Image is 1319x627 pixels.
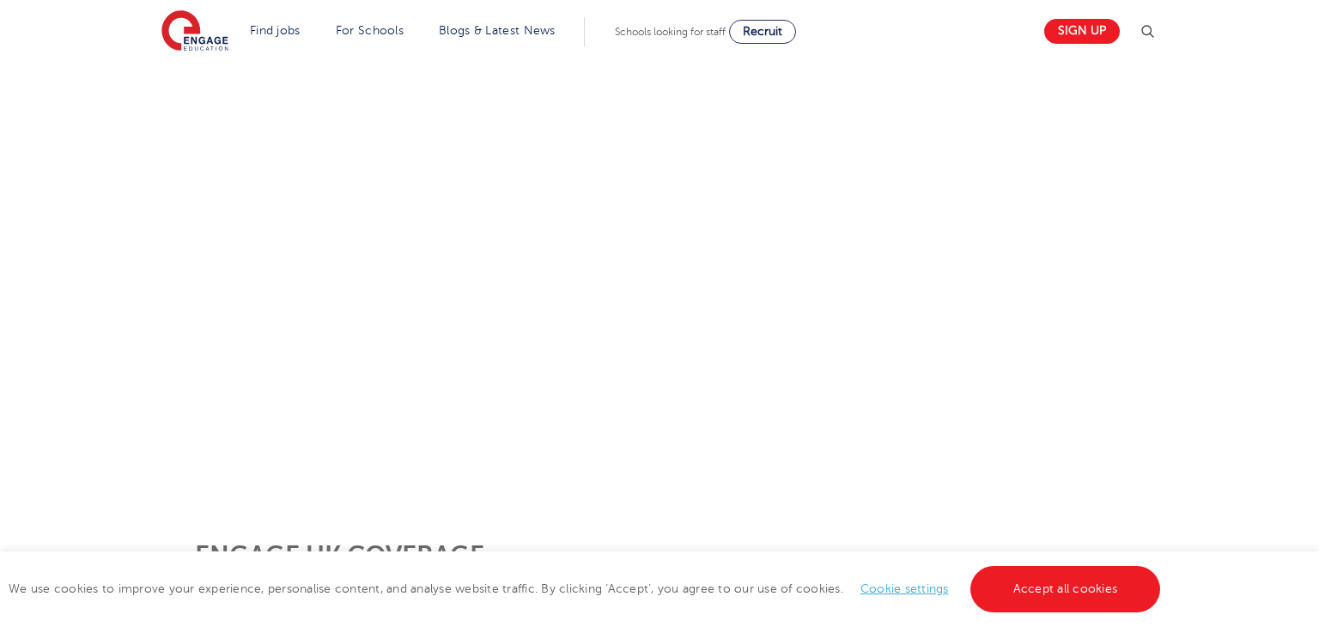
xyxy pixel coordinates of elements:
[161,10,228,53] img: Engage Education
[195,541,1125,570] h2: Engage UK Coverage
[743,25,782,38] span: Recruit
[729,20,796,44] a: Recruit
[860,582,949,595] a: Cookie settings
[615,26,726,38] span: Schools looking for staff
[1044,19,1120,44] a: Sign up
[250,24,301,37] a: Find jobs
[9,582,1164,595] span: We use cookies to improve your experience, personalise content, and analyse website traffic. By c...
[439,24,556,37] a: Blogs & Latest News
[336,24,404,37] a: For Schools
[970,566,1161,612] a: Accept all cookies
